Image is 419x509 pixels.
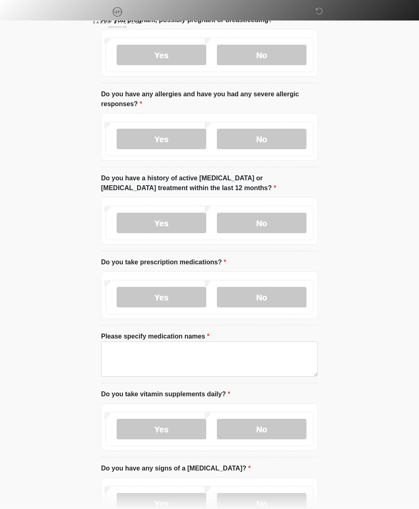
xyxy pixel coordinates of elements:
[117,45,206,65] label: Yes
[101,89,318,109] label: Do you have any allergies and have you had any severe allergic responses?
[217,129,306,149] label: No
[117,419,206,439] label: Yes
[101,464,251,473] label: Do you have any signs of a [MEDICAL_DATA]?
[117,287,206,307] label: Yes
[217,287,306,307] label: No
[217,45,306,65] label: No
[93,6,142,28] img: Sarah Hitchcox Aesthetics Logo
[217,213,306,233] label: No
[101,389,230,399] label: Do you take vitamin supplements daily?
[217,419,306,439] label: No
[101,332,209,341] label: Please specify medication names
[101,173,318,193] label: Do you have a history of active [MEDICAL_DATA] or [MEDICAL_DATA] treatment within the last 12 mon...
[117,213,206,233] label: Yes
[117,129,206,149] label: Yes
[101,257,226,267] label: Do you take prescription medications?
